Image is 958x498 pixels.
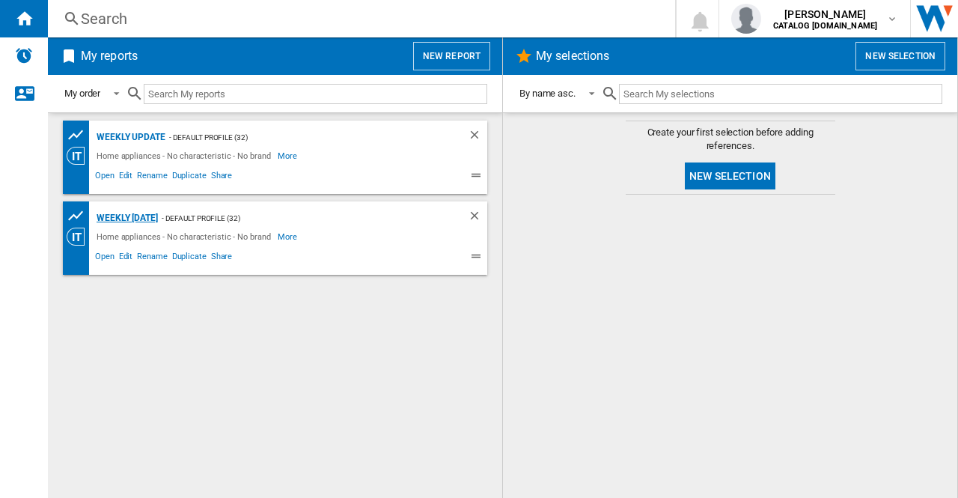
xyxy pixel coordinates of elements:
div: Product prices grid [67,126,93,145]
input: Search My reports [144,84,487,104]
span: Duplicate [170,168,209,186]
input: Search My selections [619,84,942,104]
div: - Default profile (32) [158,209,438,228]
span: Open [93,168,117,186]
span: Edit [117,168,135,186]
div: Delete [468,128,487,147]
span: More [278,147,299,165]
span: [PERSON_NAME] [773,7,877,22]
div: Category View [67,147,93,165]
button: New report [413,42,490,70]
span: Open [93,249,117,267]
h2: My reports [78,42,141,70]
div: Delete [468,209,487,228]
button: New selection [855,42,945,70]
div: Category View [67,228,93,246]
span: Create your first selection before adding references. [626,126,835,153]
span: Rename [135,168,169,186]
span: Rename [135,249,169,267]
b: CATALOG [DOMAIN_NAME] [773,21,877,31]
div: Home appliances - No characteristic - No brand [93,228,278,246]
span: Share [209,249,235,267]
h2: My selections [533,42,612,70]
div: Weekly update [93,128,165,147]
div: Search [81,8,636,29]
span: More [278,228,299,246]
span: Edit [117,249,135,267]
span: Duplicate [170,249,209,267]
div: Weekly [DATE] [93,209,158,228]
button: New selection [685,163,775,189]
div: By name asc. [519,88,576,99]
div: - Default profile (32) [165,128,438,147]
div: My order [64,88,100,99]
img: profile.jpg [731,4,761,34]
span: Share [209,168,235,186]
div: Home appliances - No characteristic - No brand [93,147,278,165]
div: Product prices grid [67,207,93,225]
img: alerts-logo.svg [15,46,33,64]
